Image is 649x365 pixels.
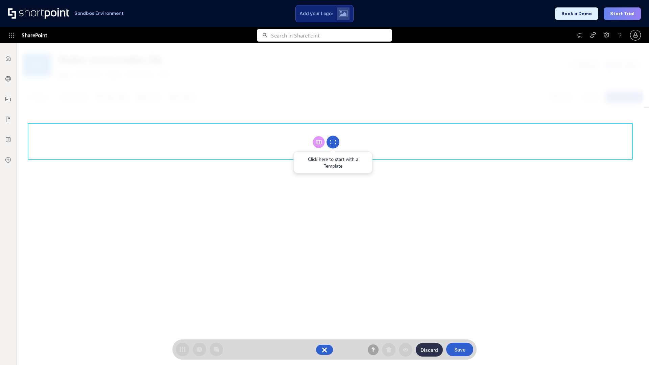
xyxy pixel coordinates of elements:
[446,343,473,356] button: Save
[604,7,641,20] button: Start Trial
[299,10,333,17] span: Add your Logo:
[22,27,47,43] span: SharePoint
[339,10,347,17] img: Upload logo
[555,7,598,20] button: Book a Demo
[74,11,124,15] h1: Sandbox Environment
[271,29,392,42] input: Search in SharePoint
[416,343,443,357] button: Discard
[615,333,649,365] iframe: Chat Widget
